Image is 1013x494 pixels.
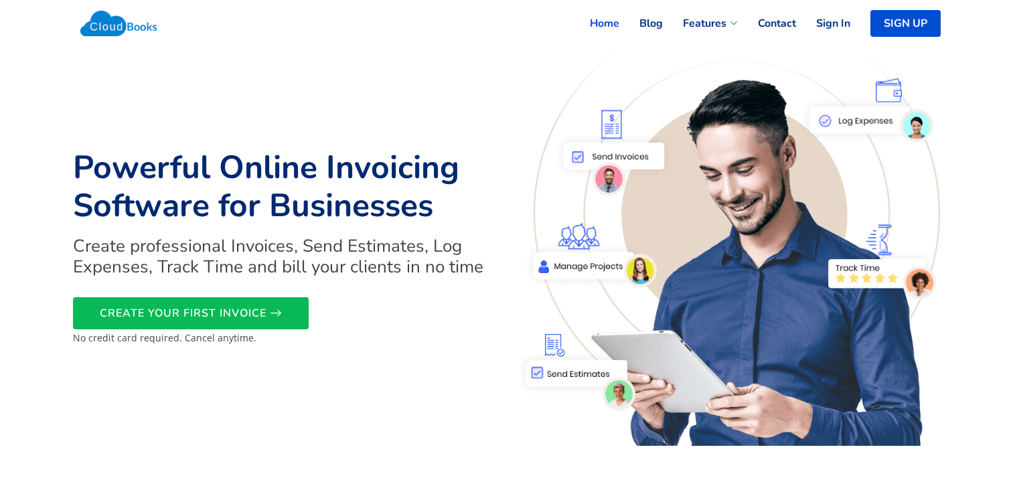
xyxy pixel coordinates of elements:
h2: Create professional Invoices, Send Estimates, Log Expenses, Track Time and bill your clients in n... [73,236,499,277]
a: Sign In [796,9,850,38]
a: CREATE YOUR FIRST INVOICE [73,297,309,329]
a: Blog [619,9,663,38]
h1: Powerful Online Invoicing Software for Businesses [73,149,499,226]
img: Cloudbooks Logo [73,3,165,44]
small: No credit card required. Cancel anytime. [73,331,256,344]
a: SIGN UP [870,10,941,37]
a: Contact [738,9,796,38]
span: Features [683,15,726,31]
a: Home [570,9,619,38]
a: Features [663,9,738,38]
